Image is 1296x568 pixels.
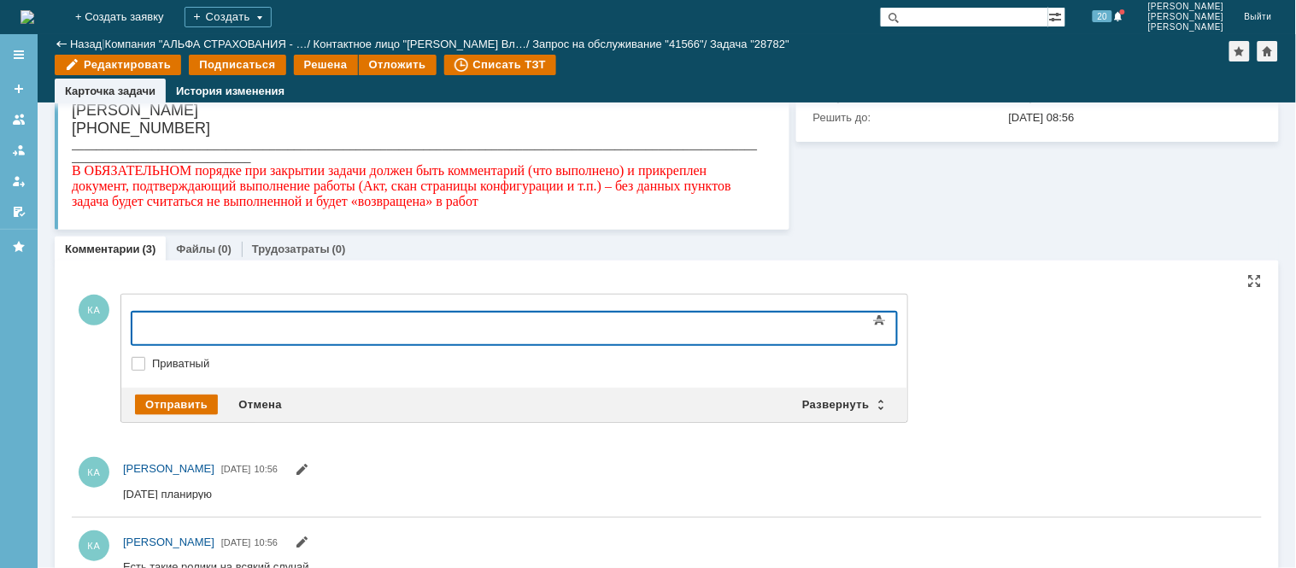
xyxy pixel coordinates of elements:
div: Создать [185,7,272,27]
div: Задача "28782" [710,38,789,50]
span: [PERSON_NAME] [1148,22,1224,32]
div: Решить до: [813,111,1006,125]
a: Назад [70,38,102,50]
a: Комментарии [65,243,140,255]
img: logo [21,10,34,24]
span: [PERSON_NAME] [123,462,214,475]
span: [DATE] [221,537,251,548]
a: Запрос на обслуживание "41566" [533,38,705,50]
span: [PERSON_NAME] [1148,12,1224,22]
div: (0) [332,243,346,255]
a: История изменения [176,85,284,97]
a: Карточка задачи [65,85,155,97]
span: Редактировать [295,538,308,551]
span: Показать панель инструментов [870,310,890,331]
a: Файлы [176,243,215,255]
a: Мои согласования [5,198,32,225]
span: 20 [1093,10,1112,22]
a: Заявки в моей ответственности [5,137,32,164]
span: Редактировать [295,466,308,478]
span: 10:56 [255,537,279,548]
a: Компания "АЛЬФА СТРАХОВАНИЯ - … [105,38,308,50]
div: На всю страницу [1248,274,1262,288]
a: Контактное лицо "[PERSON_NAME] Вл… [314,38,526,50]
a: Заявки на командах [5,106,32,133]
div: / [314,38,533,50]
div: (3) [143,243,156,255]
a: [PERSON_NAME] [123,460,214,477]
span: 10:56 [255,464,279,474]
a: Мои заявки [5,167,32,195]
span: [DATE] [221,464,251,474]
div: (0) [218,243,232,255]
a: Создать заявку [5,75,32,102]
a: Трудозатраты [252,243,330,255]
span: КА [79,295,109,325]
a: Перейти на домашнюю страницу [21,10,34,24]
span: Расширенный поиск [1048,8,1065,24]
div: / [105,38,314,50]
span: [PERSON_NAME] [123,536,214,548]
span: [DATE] 08:56 [1009,111,1075,124]
div: Сделать домашней страницей [1258,41,1278,61]
label: Приватный [152,357,894,371]
div: Добавить в избранное [1229,41,1250,61]
a: [PERSON_NAME] [123,534,214,551]
div: / [533,38,711,50]
div: | [102,37,104,50]
span: [PERSON_NAME] [1148,2,1224,12]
